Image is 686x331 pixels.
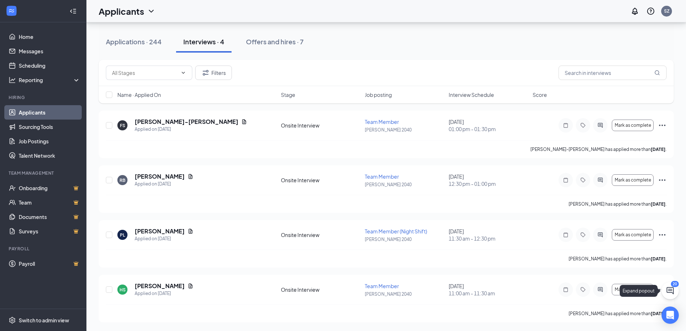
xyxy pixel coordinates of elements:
[180,70,186,76] svg: ChevronDown
[19,224,80,238] a: SurveysCrown
[449,235,528,242] span: 11:30 am - 12:30 pm
[195,66,232,80] button: Filter Filters
[651,256,665,261] b: [DATE]
[19,30,80,44] a: Home
[612,284,654,295] button: Mark as complete
[19,210,80,224] a: DocumentsCrown
[120,232,125,238] div: PL
[651,311,665,316] b: [DATE]
[449,228,528,242] div: [DATE]
[533,91,547,98] span: Score
[365,127,444,133] p: [PERSON_NAME] 2040
[666,286,674,295] svg: ChatActive
[569,256,667,262] p: [PERSON_NAME] has applied more than .
[246,37,304,46] div: Offers and hires · 7
[561,177,570,183] svg: Note
[120,287,126,293] div: HS
[658,176,667,184] svg: Ellipses
[135,282,185,290] h5: [PERSON_NAME]
[9,76,16,84] svg: Analysis
[449,125,528,133] span: 01:00 pm - 01:30 pm
[183,37,224,46] div: Interviews · 4
[106,37,162,46] div: Applications · 244
[241,119,247,125] svg: Document
[658,231,667,239] svg: Ellipses
[19,134,80,148] a: Job Postings
[365,283,399,289] span: Team Member
[365,91,392,98] span: Job posting
[365,236,444,242] p: [PERSON_NAME] 2040
[561,287,570,292] svg: Note
[188,174,193,179] svg: Document
[365,118,399,125] span: Team Member
[596,122,605,128] svg: ActiveChat
[281,286,360,293] div: Onsite Interview
[135,173,185,180] h5: [PERSON_NAME]
[19,76,81,84] div: Reporting
[188,228,193,234] svg: Document
[8,7,15,14] svg: WorkstreamLogo
[365,173,399,180] span: Team Member
[19,44,80,58] a: Messages
[117,91,161,98] span: Name · Applied On
[9,317,16,324] svg: Settings
[615,232,651,237] span: Mark as complete
[19,58,80,73] a: Scheduling
[99,5,144,17] h1: Applicants
[70,8,77,15] svg: Collapse
[651,147,665,152] b: [DATE]
[651,201,665,207] b: [DATE]
[579,122,587,128] svg: Tag
[9,246,79,252] div: Payroll
[664,8,669,14] div: SZ
[612,174,654,186] button: Mark as complete
[579,177,587,183] svg: Tag
[559,66,667,80] input: Search in interviews
[135,126,247,133] div: Applied on [DATE]
[365,228,427,234] span: Team Member (Night Shift)
[612,120,654,131] button: Mark as complete
[569,201,667,207] p: [PERSON_NAME] has applied more than .
[19,148,80,163] a: Talent Network
[9,94,79,100] div: Hiring
[631,7,639,15] svg: Notifications
[112,69,178,77] input: All Stages
[658,121,667,130] svg: Ellipses
[120,177,125,183] div: RB
[596,232,605,238] svg: ActiveChat
[188,283,193,289] svg: Document
[120,122,125,129] div: FS
[135,180,193,188] div: Applied on [DATE]
[569,310,667,317] p: [PERSON_NAME] has applied more than .
[646,7,655,15] svg: QuestionInfo
[19,181,80,195] a: OnboardingCrown
[615,123,651,128] span: Mark as complete
[449,290,528,297] span: 11:00 am - 11:30 am
[449,118,528,133] div: [DATE]
[135,235,193,242] div: Applied on [DATE]
[19,256,80,271] a: PayrollCrown
[662,307,679,324] div: Open Intercom Messenger
[596,177,605,183] svg: ActiveChat
[365,291,444,297] p: [PERSON_NAME] 2040
[654,70,660,76] svg: MagnifyingGlass
[135,118,238,126] h5: [PERSON_NAME]-[PERSON_NAME]
[201,68,210,77] svg: Filter
[579,232,587,238] svg: Tag
[281,176,360,184] div: Onsite Interview
[449,173,528,187] div: [DATE]
[449,282,528,297] div: [DATE]
[561,232,570,238] svg: Note
[135,227,185,235] h5: [PERSON_NAME]
[662,282,679,299] button: ChatActive
[281,231,360,238] div: Onsite Interview
[147,7,156,15] svg: ChevronDown
[19,317,69,324] div: Switch to admin view
[281,122,360,129] div: Onsite Interview
[19,105,80,120] a: Applicants
[281,91,295,98] span: Stage
[615,178,651,183] span: Mark as complete
[9,170,79,176] div: Team Management
[449,91,494,98] span: Interview Schedule
[615,287,651,292] span: Mark as complete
